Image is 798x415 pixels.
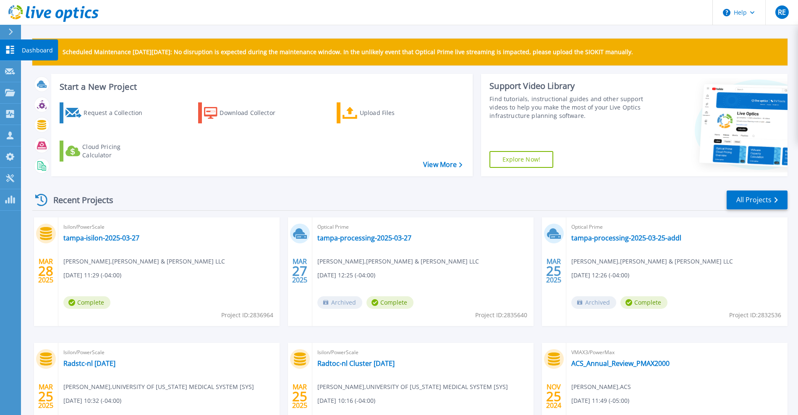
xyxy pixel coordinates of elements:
div: MAR 2025 [38,381,54,412]
a: Radtoc-nl Cluster [DATE] [317,359,395,368]
span: [PERSON_NAME] , [PERSON_NAME] & [PERSON_NAME] LLC [317,257,479,266]
div: Request a Collection [84,104,151,121]
span: 27 [292,267,307,274]
a: Request a Collection [60,102,153,123]
div: Recent Projects [32,190,125,210]
a: Download Collector [198,102,292,123]
span: 28 [38,267,53,274]
span: Isilon/PowerScale [63,348,275,357]
span: 25 [546,393,561,400]
a: ACS_Annual_Review_PMAX2000 [571,359,670,368]
a: All Projects [727,191,788,209]
span: VMAX3/PowerMax [571,348,782,357]
div: Upload Files [360,104,427,121]
span: 25 [546,267,561,274]
h3: Start a New Project [60,82,462,91]
span: 25 [38,393,53,400]
div: NOV 2024 [546,381,562,412]
a: tampa-processing-2025-03-27 [317,234,411,242]
a: Explore Now! [489,151,553,168]
span: 25 [292,393,307,400]
span: [DATE] 11:49 (-05:00) [571,396,629,405]
p: Dashboard [22,39,53,61]
p: Scheduled Maintenance [DATE][DATE]: No disruption is expected during the maintenance window. In t... [63,49,633,55]
a: tampa-processing-2025-03-25-addl [571,234,681,242]
div: Support Video Library [489,81,646,91]
a: Radstc-nl [DATE] [63,359,115,368]
span: [DATE] 12:26 (-04:00) [571,271,629,280]
span: Complete [620,296,667,309]
span: [PERSON_NAME] , [PERSON_NAME] & [PERSON_NAME] LLC [571,257,733,266]
span: Project ID: 2832536 [729,311,781,320]
div: MAR 2025 [38,256,54,286]
span: [PERSON_NAME] , [PERSON_NAME] & [PERSON_NAME] LLC [63,257,225,266]
a: tampa-isilon-2025-03-27 [63,234,139,242]
span: Project ID: 2835640 [475,311,527,320]
div: Cloud Pricing Calculator [82,143,149,159]
a: View More [423,161,462,169]
div: MAR 2025 [292,256,308,286]
span: Optical Prime [317,222,529,232]
a: Upload Files [337,102,430,123]
span: [DATE] 11:29 (-04:00) [63,271,121,280]
span: [PERSON_NAME] , UNIVERSITY OF [US_STATE] MEDICAL SYSTEM [SYS] [317,382,508,392]
span: Archived [317,296,362,309]
div: Download Collector [220,104,287,121]
span: Complete [63,296,110,309]
span: Project ID: 2836964 [221,311,273,320]
span: Archived [571,296,616,309]
span: [PERSON_NAME] , ACS [571,382,631,392]
div: MAR 2025 [546,256,562,286]
span: Isilon/PowerScale [317,348,529,357]
span: [DATE] 10:16 (-04:00) [317,396,375,405]
span: Optical Prime [571,222,782,232]
a: Cloud Pricing Calculator [60,141,153,162]
div: Find tutorials, instructional guides and other support videos to help you make the most of your L... [489,95,646,120]
span: Isilon/PowerScale [63,222,275,232]
span: Complete [366,296,413,309]
span: [PERSON_NAME] , UNIVERSITY OF [US_STATE] MEDICAL SYSTEM [SYS] [63,382,254,392]
span: [DATE] 10:32 (-04:00) [63,396,121,405]
div: MAR 2025 [292,381,308,412]
span: [DATE] 12:25 (-04:00) [317,271,375,280]
span: RE [778,9,786,16]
